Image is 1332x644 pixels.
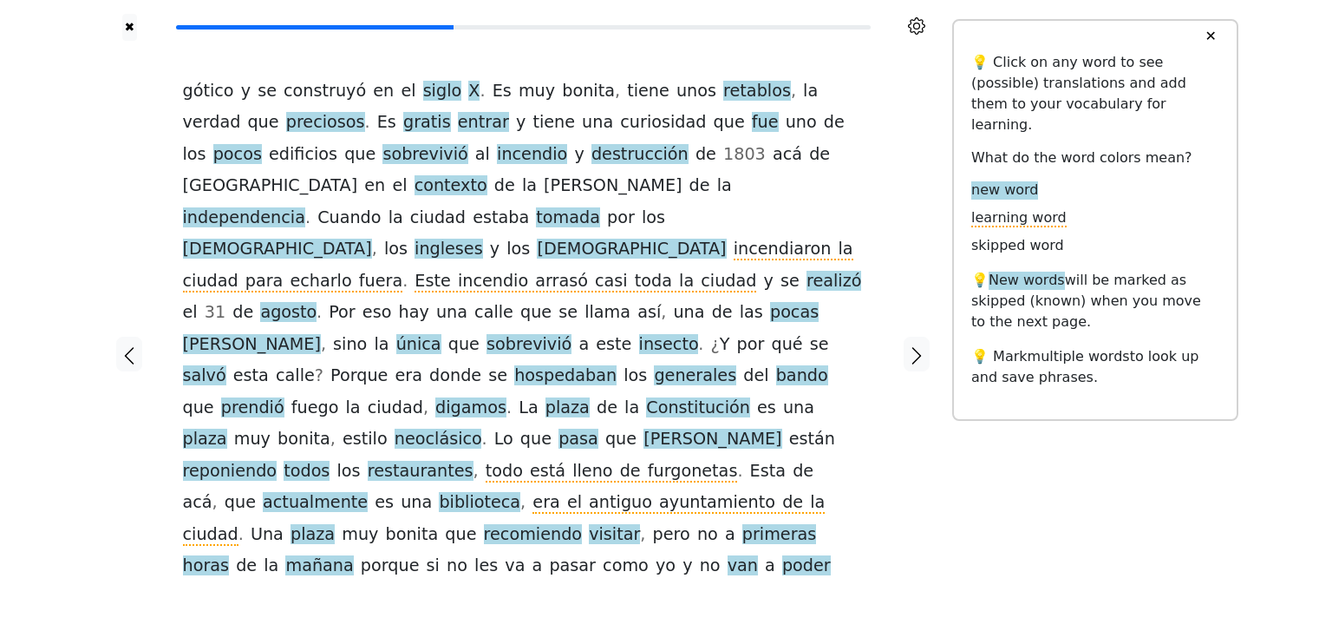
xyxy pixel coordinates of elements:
[291,398,339,419] span: fuego
[277,429,330,450] span: bonita
[447,555,467,577] span: no
[824,112,845,134] span: de
[258,81,277,102] span: se
[786,112,817,134] span: uno
[365,112,370,134] span: .
[1194,21,1226,52] button: ✕
[537,239,726,260] span: [DEMOGRAPHIC_DATA]
[490,239,499,260] span: y
[620,112,706,134] span: curiosidad
[780,271,800,292] span: se
[773,144,802,166] span: acá
[183,144,206,166] span: los
[392,175,407,197] span: el
[639,334,699,356] span: insecto
[183,81,234,102] span: gótico
[263,492,368,514] span: actualmente
[640,524,645,546] span: ,
[386,524,439,546] span: bonita
[183,492,826,545] span: era el antiguo ayuntamiento de la ciudad
[305,207,310,229] span: .
[232,302,253,324] span: de
[473,461,479,483] span: ,
[574,144,584,166] span: y
[251,524,284,546] span: Una
[315,365,323,387] span: ?
[782,555,831,577] span: poder
[401,81,415,102] span: el
[221,398,284,419] span: prendió
[183,302,198,324] span: el
[213,144,262,166] span: pocos
[382,144,467,166] span: sobrevivió
[971,52,1219,135] p: 💡 Click on any word to see (possible) translations and add them to your vocabulary for learning.
[591,144,689,166] span: destrucción
[488,365,507,387] span: se
[284,81,366,102] span: construyó
[676,81,716,102] span: unos
[238,524,244,546] span: .
[776,365,828,387] span: bando
[578,334,589,356] span: a
[549,555,596,577] span: pasar
[423,81,462,102] span: siglo
[971,181,1038,200] span: new word
[971,209,1067,227] span: learning word
[284,461,330,483] span: todos
[410,207,466,229] span: ciudad
[436,302,467,324] span: una
[481,429,486,450] span: .
[506,398,512,419] span: .
[810,334,829,356] span: se
[750,461,786,483] span: Esta
[439,492,520,514] span: biblioteca
[183,429,227,450] span: plaza
[264,555,278,577] span: la
[740,302,763,324] span: las
[772,334,803,356] span: qué
[401,492,432,514] span: una
[643,429,781,450] span: [PERSON_NAME]
[656,555,676,577] span: yo
[723,81,791,102] span: retablos
[435,398,506,419] span: digamos
[183,239,853,292] span: incendiaron la ciudad para echarlo fuera
[468,81,480,102] span: X
[494,175,515,197] span: de
[971,346,1219,388] p: 💡 Mark to look up and save phrases.
[519,398,538,419] span: La
[486,461,738,483] span: todo está lleno de furgonetas
[183,461,277,483] span: reponiendo
[653,524,690,546] span: pero
[445,524,476,546] span: que
[330,365,388,387] span: Porque
[234,429,271,450] span: muy
[793,461,813,483] span: de
[183,398,214,419] span: que
[720,334,730,356] span: Y
[368,398,423,419] span: ciudad
[558,302,578,324] span: se
[384,239,408,260] span: los
[415,175,487,197] span: contexto
[236,555,257,577] span: de
[723,144,766,166] span: 1803
[183,492,212,514] span: acá
[458,112,509,134] span: entrar
[624,398,639,419] span: la
[473,207,529,229] span: estaba
[698,334,703,356] span: .
[789,429,835,450] span: están
[520,492,526,514] span: ,
[493,81,512,102] span: Es
[646,398,750,419] span: Constitución
[212,492,218,514] span: ,
[682,555,692,577] span: y
[971,237,1064,255] span: skipped word
[122,14,137,41] button: ✖
[484,524,582,546] span: recomiendo
[395,365,422,387] span: era
[368,461,473,483] span: restaurantes
[362,302,392,324] span: eso
[711,334,720,356] span: ¿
